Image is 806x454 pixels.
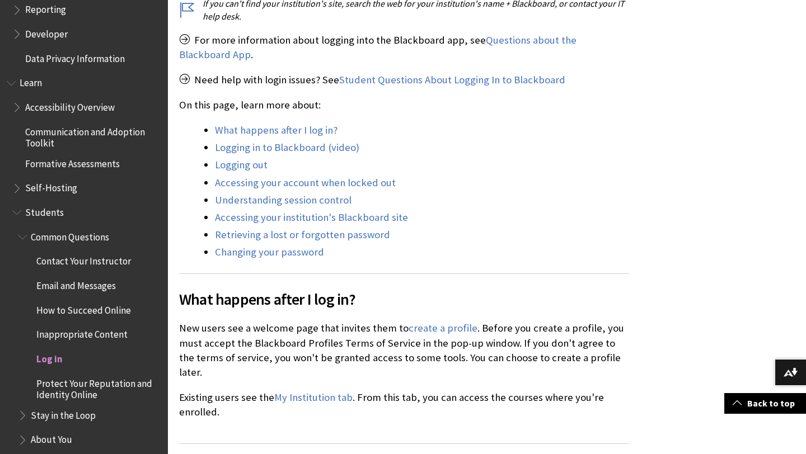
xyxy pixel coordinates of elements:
[36,374,160,400] span: Protect Your Reputation and Identity Online
[25,179,77,194] span: Self-Hosting
[215,211,408,224] a: Accessing your institution's Blackboard site
[31,228,109,243] span: Common Questions
[215,141,359,154] a: Logging in to Blackboard (video)
[215,124,338,137] a: What happens after I log in?
[339,73,565,86] span: Student Questions About Logging In to Blackboard
[339,73,565,87] a: Student Questions About Logging In to Blackboard
[36,276,116,291] span: Email and Messages
[179,98,629,112] p: On this page, learn more about:
[179,34,577,62] a: Questions about the Blackboard App
[179,33,629,62] p: For more information about logging into the Blackboard app, see .
[215,176,396,190] a: Accessing your account when locked out
[25,49,125,64] span: Data Privacy Information
[36,252,131,267] span: Contact Your Instructor
[31,406,96,421] span: Stay in the Loop
[179,390,629,419] p: Existing users see the . From this tab, you can access the courses where you're enrolled.
[179,321,629,380] p: New users see a welcome page that invites them to . Before you create a profile, you must accept ...
[215,158,268,172] a: Logging out
[25,122,160,149] span: Communication and Adoption Toolkit
[179,287,629,311] span: What happens after I log in?
[274,391,353,404] a: My Institution tab
[20,74,42,89] span: Learn
[409,321,477,335] a: create a profile
[25,1,66,16] span: Reporting
[215,245,324,259] a: Changing your password
[25,154,120,169] span: Formative Assessments
[25,203,64,218] span: Students
[25,25,68,40] span: Developer
[36,301,131,316] span: How to Succeed Online
[215,193,352,207] a: Understanding session control
[36,349,63,365] span: Log in
[36,325,128,340] span: Inappropriate Content
[179,73,629,87] p: Need help with login issues? See
[215,228,390,242] a: Retrieving a lost or forgotten password
[25,98,115,113] span: Accessibility Overview
[724,393,806,414] a: Back to top
[31,431,72,446] span: About You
